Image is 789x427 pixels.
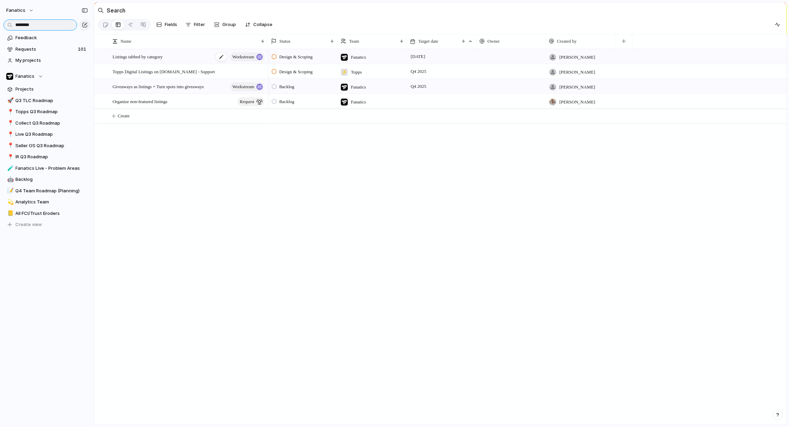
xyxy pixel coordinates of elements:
button: workstream [230,52,264,61]
a: 📒All FCI/Trust Eroders [3,208,90,219]
button: 📝 [6,187,13,194]
span: workstream [232,52,254,62]
span: All FCI/Trust Eroders [16,210,88,217]
div: 📍 [7,119,12,127]
button: Fields [154,19,180,30]
span: Design & Scoping [279,68,313,75]
button: 📍 [6,120,13,127]
span: [DATE] [409,52,427,61]
a: 🧪Fanatics Live - Problem Areas [3,163,90,174]
span: Owner [487,38,500,45]
button: 📍 [6,142,13,149]
div: 🚀 [7,97,12,104]
span: [PERSON_NAME] [559,84,595,91]
span: Q4 2025 [409,82,428,91]
a: My projects [3,55,90,66]
span: [PERSON_NAME] [559,69,595,76]
span: Analytics Team [16,199,88,206]
span: Q4 Team Roadmap (Planning) [16,187,88,194]
span: Topps Q3 Roadmap [16,108,88,115]
span: [PERSON_NAME] [559,99,595,106]
span: Q3 TLC Roadmap [16,97,88,104]
div: 📍 [7,131,12,139]
button: 💫 [6,199,13,206]
span: Feedback [16,34,88,41]
div: ⚡ [341,69,348,76]
span: Topps Digital Listings on [DOMAIN_NAME] - Support [113,67,215,75]
a: 🤖Backlog [3,174,90,185]
span: Created by [557,38,577,45]
span: Design & Scoping [279,53,313,60]
button: 📒 [6,210,13,217]
a: Requests101 [3,44,90,55]
span: Fanatics [351,54,366,61]
span: Collect Q3 Roadmap [16,120,88,127]
span: Create [118,112,130,119]
span: Projects [16,86,88,93]
span: Live Q3 Roadmap [16,131,88,138]
button: 🚀 [6,97,13,104]
button: 📍 [6,108,13,115]
span: My projects [16,57,88,64]
div: 📍 [7,108,12,116]
span: request [240,97,254,107]
span: Fanatics [351,99,366,106]
span: Fanatics Live - Problem Areas [16,165,88,172]
button: Fanatics [3,71,90,82]
button: workstream [230,82,264,91]
span: Seller OS Q3 Roadmap [16,142,88,149]
div: 🧪 [7,164,12,172]
span: Backlog [16,176,88,183]
span: [PERSON_NAME] [559,54,595,61]
button: 📍 [6,153,13,160]
span: Team [349,38,359,45]
span: Target date [418,38,438,45]
a: 📝Q4 Team Roadmap (Planning) [3,186,90,196]
a: 🚀Q3 TLC Roadmap [3,95,90,106]
div: 💫Analytics Team [3,197,90,207]
button: fanatics [3,5,38,16]
div: 📍Collect Q3 Roadmap [3,118,90,128]
span: Organize non-featured listings [113,97,167,105]
a: 📍Seller OS Q3 Roadmap [3,141,90,151]
span: workstream [232,82,254,92]
button: Create view [3,219,90,230]
div: 📍 [7,153,12,161]
span: Fanatics [16,73,35,80]
a: 📍Topps Q3 Roadmap [3,107,90,117]
span: Collapse [253,21,272,28]
span: Backlog [279,83,294,90]
button: Group [211,19,239,30]
div: 📍 [7,142,12,150]
span: fanatics [6,7,25,14]
a: 📍IR Q3 Roadmap [3,152,90,162]
button: 📍 [6,131,13,138]
span: Fields [165,21,177,28]
button: Filter [183,19,208,30]
span: Create view [16,221,42,228]
a: 📍Live Q3 Roadmap [3,129,90,140]
span: Fanatics [351,84,366,91]
h2: Search [107,6,125,15]
span: Filter [194,21,205,28]
span: Q4 2025 [409,67,428,76]
div: 💫 [7,198,12,206]
span: Requests [16,46,76,53]
span: Group [222,21,236,28]
div: 📝 [7,187,12,195]
span: Topps [351,69,362,76]
button: request [237,97,264,106]
span: Backlog [279,98,294,105]
span: Name [121,38,131,45]
a: Feedback [3,33,90,43]
span: IR Q3 Roadmap [16,153,88,160]
button: 🤖 [6,176,13,183]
